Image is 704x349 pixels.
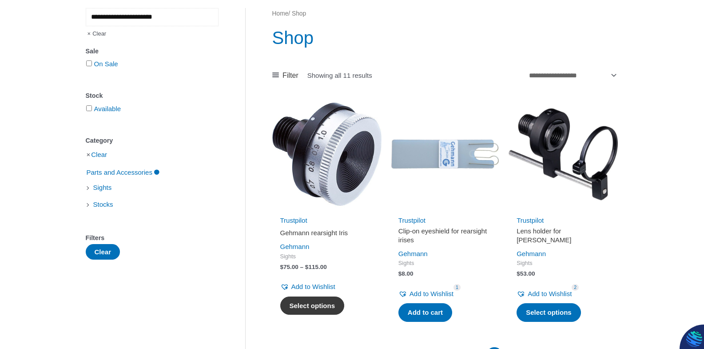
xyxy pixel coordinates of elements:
[86,45,219,58] div: Sale
[86,134,219,147] div: Category
[92,197,114,212] span: Stocks
[94,105,121,112] a: Available
[280,229,374,241] a: Gehmann rearsight Iris
[272,8,618,20] nav: Breadcrumb
[92,180,113,195] span: Sights
[398,270,414,277] bdi: 8.00
[280,281,335,293] a: Add to Wishlist
[517,250,546,257] a: Gehmann
[86,244,120,260] button: Clear
[517,270,535,277] bdi: 53.00
[305,264,309,270] span: $
[517,227,610,244] h2: Lens holder for [PERSON_NAME]
[453,284,461,291] span: 1
[390,100,500,209] img: Clip-on eyeshield for rearsight irises
[398,217,426,224] a: Trustpilot
[291,283,335,290] span: Add to Wishlist
[305,264,327,270] bdi: 115.00
[86,60,92,66] input: On Sale
[410,290,453,297] span: Add to Wishlist
[94,60,118,68] a: On Sale
[398,303,452,322] a: Add to cart: “Clip-on eyeshield for rearsight irises”
[86,165,153,180] span: Parts and Accessories
[272,69,298,82] a: Filter
[398,227,492,244] h2: Clip-on eyeshield for rearsight irises
[307,72,372,79] p: Showing all 11 results
[280,264,284,270] span: $
[528,290,572,297] span: Add to Wishlist
[86,168,160,176] a: Parts and Accessories
[398,227,492,248] a: Clip-on eyeshield for rearsight irises
[517,288,572,300] a: Add to Wishlist
[86,232,219,245] div: Filters
[280,229,374,237] h2: Gehmann rearsight Iris
[398,288,453,300] a: Add to Wishlist
[272,25,618,50] h1: Shop
[300,264,304,270] span: –
[86,105,92,111] input: Available
[92,183,113,191] a: Sights
[398,250,428,257] a: Gehmann
[91,151,107,158] a: Clear
[280,297,345,315] a: Select options for “Gehmann rearsight Iris”
[509,100,618,209] img: Lens holder for Iris
[282,69,298,82] span: Filter
[280,253,374,261] span: Sights
[526,68,618,83] select: Shop order
[398,270,402,277] span: $
[92,200,114,208] a: Stocks
[517,227,610,248] a: Lens holder for [PERSON_NAME]
[517,270,520,277] span: $
[272,100,382,209] img: Gehmann rearsight Iris
[572,284,579,291] span: 2
[280,264,298,270] bdi: 75.00
[280,243,310,250] a: Gehmann
[398,260,492,267] span: Sights
[517,303,581,322] a: Select options for “Lens holder for Iris”
[272,10,289,17] a: Home
[517,260,610,267] span: Sights
[86,89,219,102] div: Stock
[86,26,107,41] span: Clear
[280,217,307,224] a: Trustpilot
[517,217,544,224] a: Trustpilot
